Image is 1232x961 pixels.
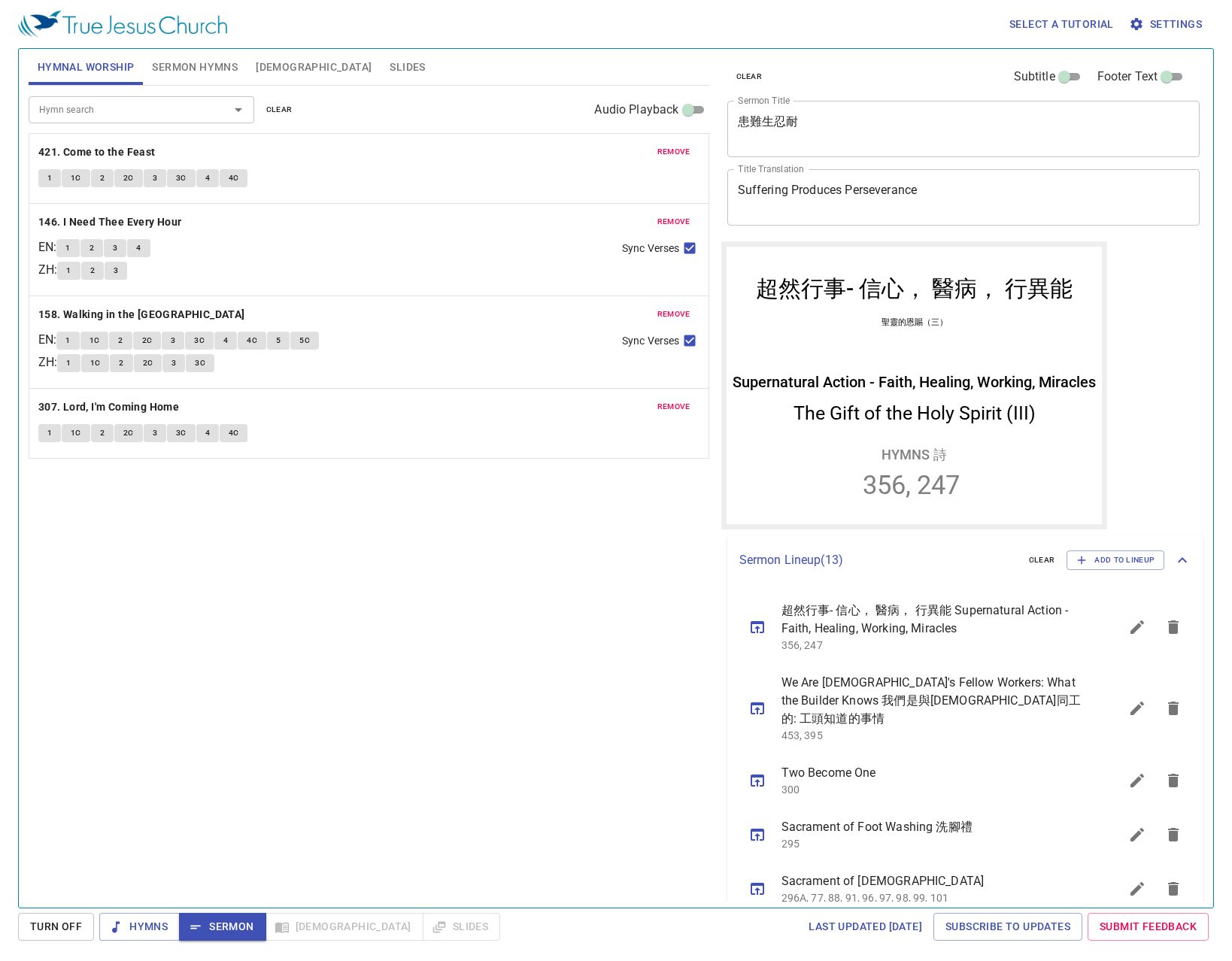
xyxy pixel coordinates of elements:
[162,354,185,372] button: 3
[100,171,105,185] span: 2
[1100,917,1197,936] span: Submit Feedback
[38,143,158,162] button: 421. Come to the Feast
[214,332,237,350] button: 4
[100,426,105,440] span: 2
[90,264,95,277] span: 2
[1088,913,1209,941] a: Submit Feedback
[38,169,61,187] button: 1
[196,169,219,187] button: 4
[66,264,71,277] span: 1
[109,332,132,350] button: 2
[229,426,239,440] span: 4C
[176,171,187,185] span: 3C
[739,551,1017,569] p: Sermon Lineup ( 13 )
[176,426,187,440] span: 3C
[62,424,90,442] button: 1C
[57,262,80,280] button: 1
[143,356,153,370] span: 2C
[220,424,248,442] button: 4C
[38,398,179,417] b: 307. Lord, I'm Coming Home
[91,424,114,442] button: 2
[105,262,127,280] button: 3
[90,334,100,347] span: 1C
[648,305,699,323] button: remove
[38,143,156,162] b: 421. Come to the Feast
[111,917,168,936] span: Hymns
[781,728,1084,743] p: 453, 395
[781,836,1084,851] p: 295
[80,239,103,257] button: 2
[721,241,1107,529] iframe: from-child
[933,913,1082,941] a: Subscribe to Updates
[238,332,266,350] button: 4C
[47,171,52,185] span: 1
[205,171,210,185] span: 4
[71,171,81,185] span: 1C
[18,913,94,941] button: Turn Off
[195,356,205,370] span: 3C
[622,333,679,349] span: Sync Verses
[781,890,1084,905] p: 296A, 77, 88, 91, 96, 97, 98, 99, 101
[945,917,1070,936] span: Subscribe to Updates
[290,332,319,350] button: 5C
[196,424,219,442] button: 4
[1029,553,1055,567] span: clear
[123,171,134,185] span: 2C
[144,424,166,442] button: 3
[781,818,1084,836] span: Sacrament of Foot Washing 洗腳禮
[267,332,290,350] button: 5
[1020,551,1064,569] button: clear
[223,334,228,347] span: 4
[18,11,227,38] img: True Jesus Church
[229,171,239,185] span: 4C
[38,305,245,324] b: 158. Walking in the [GEOGRAPHIC_DATA]
[90,356,101,370] span: 1C
[727,535,1204,585] div: Sermon Lineup(13)clearAdd to Lineup
[1067,550,1164,570] button: Add to Lineup
[38,213,184,232] button: 146. I Need Thee Every Hour
[136,241,141,255] span: 4
[167,424,196,442] button: 3C
[648,398,699,416] button: remove
[657,400,690,414] span: remove
[81,262,104,280] button: 2
[38,331,56,349] p: EN :
[142,334,153,347] span: 2C
[38,213,182,232] b: 146. I Need Thee Every Hour
[266,103,293,117] span: clear
[38,58,135,77] span: Hymnal Worship
[257,101,302,119] button: clear
[56,239,79,257] button: 1
[191,917,253,936] span: Sermon
[276,334,281,347] span: 5
[133,332,162,350] button: 2C
[186,354,214,372] button: 3C
[256,58,372,77] span: [DEMOGRAPHIC_DATA]
[38,238,56,256] p: EN :
[113,241,117,255] span: 3
[99,913,180,941] button: Hymns
[65,334,70,347] span: 1
[1014,68,1055,86] span: Subtitle
[738,183,1190,211] textarea: Supernatural Action - Faith, Healing, Working, Miracles
[153,426,157,440] span: 3
[1009,15,1114,34] span: Select a tutorial
[57,354,80,372] button: 1
[736,70,763,83] span: clear
[185,332,214,350] button: 3C
[38,353,57,371] p: ZH :
[1132,15,1202,34] span: Settings
[1097,68,1158,86] span: Footer Text
[47,426,52,440] span: 1
[80,332,109,350] button: 1C
[114,264,118,277] span: 3
[38,305,247,324] button: 158. Walking in the [GEOGRAPHIC_DATA]
[62,169,90,187] button: 1C
[809,917,922,936] span: Last updated [DATE]
[38,424,61,442] button: 1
